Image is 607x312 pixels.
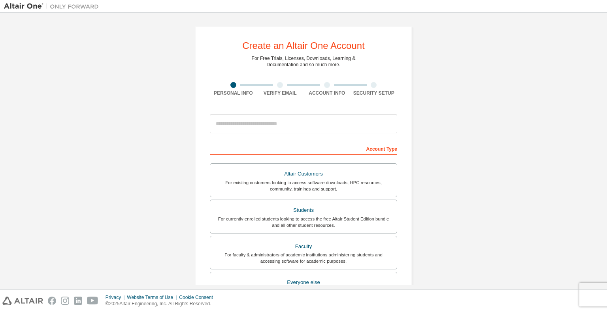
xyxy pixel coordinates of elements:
[48,297,56,305] img: facebook.svg
[215,252,392,264] div: For faculty & administrators of academic institutions administering students and accessing softwa...
[4,2,103,10] img: Altair One
[215,205,392,216] div: Students
[215,168,392,179] div: Altair Customers
[106,294,127,301] div: Privacy
[215,241,392,252] div: Faculty
[215,216,392,228] div: For currently enrolled students looking to access the free Altair Student Edition bundle and all ...
[351,90,398,96] div: Security Setup
[87,297,98,305] img: youtube.svg
[210,90,257,96] div: Personal Info
[61,297,69,305] img: instagram.svg
[74,297,82,305] img: linkedin.svg
[179,294,217,301] div: Cookie Consent
[127,294,179,301] div: Website Terms of Use
[2,297,43,305] img: altair_logo.svg
[215,179,392,192] div: For existing customers looking to access software downloads, HPC resources, community, trainings ...
[215,277,392,288] div: Everyone else
[252,55,356,68] div: For Free Trials, Licenses, Downloads, Learning & Documentation and so much more.
[106,301,218,307] p: © 2025 Altair Engineering, Inc. All Rights Reserved.
[242,41,365,50] div: Create an Altair One Account
[303,90,351,96] div: Account Info
[257,90,304,96] div: Verify Email
[210,142,397,155] div: Account Type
